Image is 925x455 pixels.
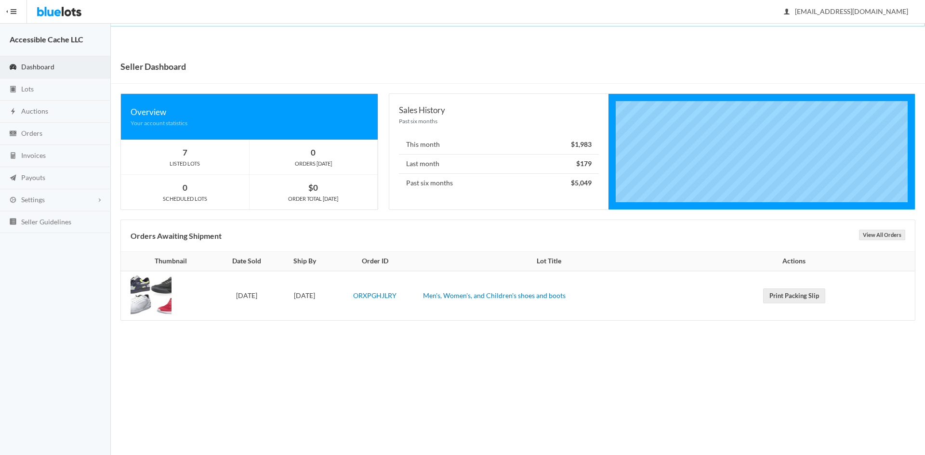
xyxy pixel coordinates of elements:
[278,252,331,271] th: Ship By
[399,117,598,126] div: Past six months
[121,252,215,271] th: Thumbnail
[250,159,378,168] div: ORDERS [DATE]
[121,159,249,168] div: LISTED LOTS
[21,129,42,137] span: Orders
[399,173,598,193] li: Past six months
[21,107,48,115] span: Auctions
[120,59,186,74] h1: Seller Dashboard
[859,230,905,240] a: View All Orders
[8,63,18,72] ion-icon: speedometer
[784,7,908,15] span: [EMAIL_ADDRESS][DOMAIN_NAME]
[21,85,34,93] span: Lots
[331,252,419,271] th: Order ID
[679,252,915,271] th: Actions
[215,271,278,320] td: [DATE]
[21,151,46,159] span: Invoices
[308,182,318,193] strong: $0
[8,130,18,139] ion-icon: cash
[311,147,316,157] strong: 0
[571,179,592,187] strong: $5,049
[278,271,331,320] td: [DATE]
[121,195,249,203] div: SCHEDULED LOTS
[183,147,187,157] strong: 7
[782,8,792,17] ion-icon: person
[131,118,368,128] div: Your account statistics
[8,152,18,161] ion-icon: calculator
[21,63,54,71] span: Dashboard
[419,252,679,271] th: Lot Title
[21,218,71,226] span: Seller Guidelines
[576,159,592,168] strong: $179
[131,231,222,240] b: Orders Awaiting Shipment
[8,174,18,183] ion-icon: paper plane
[353,291,396,299] a: ORXPGHJLRY
[399,154,598,174] li: Last month
[8,107,18,117] ion-icon: flash
[215,252,278,271] th: Date Sold
[183,182,187,193] strong: 0
[399,135,598,155] li: This month
[21,173,45,182] span: Payouts
[763,288,825,303] a: Print Packing Slip
[8,85,18,94] ion-icon: clipboard
[571,140,592,148] strong: $1,983
[8,218,18,227] ion-icon: list box
[131,105,368,118] div: Overview
[21,195,45,204] span: Settings
[10,35,83,44] strong: Accessible Cache LLC
[8,196,18,205] ion-icon: cog
[399,104,598,117] div: Sales History
[423,291,566,299] a: Men's, Women's, and Children's shoes and boots
[250,195,378,203] div: ORDER TOTAL [DATE]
